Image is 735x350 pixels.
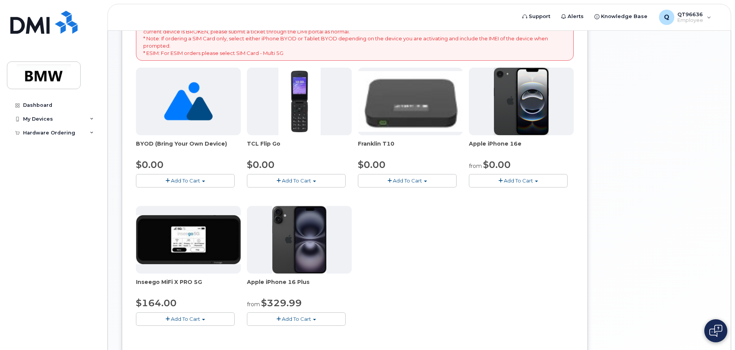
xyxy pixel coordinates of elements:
[556,9,589,24] a: Alerts
[261,297,302,309] span: $329.99
[282,316,311,322] span: Add To Cart
[136,174,235,187] button: Add To Cart
[282,177,311,184] span: Add To Cart
[469,140,574,155] div: Apple iPhone 16e
[164,68,213,135] img: no_image_found-2caef05468ed5679b831cfe6fc140e25e0c280774317ffc20a367ab7fd17291e.png
[247,312,346,326] button: Add To Cart
[568,13,584,20] span: Alerts
[247,174,346,187] button: Add To Cart
[677,17,703,23] span: Employee
[589,9,653,24] a: Knowledge Base
[601,13,647,20] span: Knowledge Base
[358,159,386,170] span: $0.00
[247,159,275,170] span: $0.00
[247,278,352,294] div: Apple iPhone 16 Plus
[393,177,422,184] span: Add To Cart
[136,159,164,170] span: $0.00
[469,174,568,187] button: Add To Cart
[136,297,177,309] span: $164.00
[136,140,241,155] div: BYOD (Bring Your Own Device)
[358,140,463,155] div: Franklin T10
[529,13,550,20] span: Support
[654,10,717,25] div: QT96636
[247,301,260,308] small: from
[469,163,482,169] small: from
[709,325,722,337] img: Open chat
[278,68,321,135] img: TCL_FLIP_MODE.jpg
[517,9,556,24] a: Support
[171,316,200,322] span: Add To Cart
[143,14,566,56] p: * Note: BMW IT is in the process of upgrading all off-contract BMW phones with the all-new iPhone...
[358,174,457,187] button: Add To Cart
[171,177,200,184] span: Add To Cart
[247,140,352,155] div: TCL Flip Go
[504,177,533,184] span: Add To Cart
[677,11,703,17] span: QT96636
[136,312,235,326] button: Add To Cart
[494,68,549,135] img: iphone16e.png
[483,159,511,170] span: $0.00
[358,71,463,132] img: t10.jpg
[272,206,326,274] img: iphone_16_plus.png
[136,215,241,264] img: cut_small_inseego_5G.jpg
[136,278,241,294] div: Inseego MiFi X PRO 5G
[664,13,669,22] span: Q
